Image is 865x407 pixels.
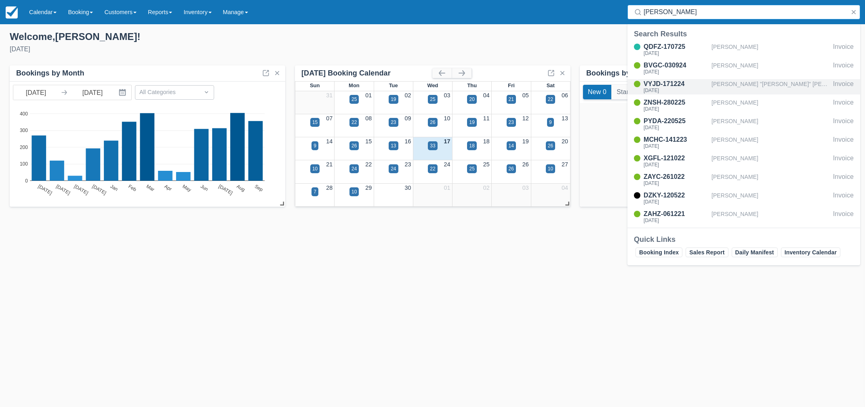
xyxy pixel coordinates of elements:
div: ZAHZ-061221 [644,209,708,219]
span: Mon [349,82,360,88]
div: Quick Links [634,235,854,244]
div: 24 [351,165,357,172]
a: 13 [562,115,568,122]
a: PYDA-220525[DATE][PERSON_NAME]Invoice [627,116,860,132]
a: XGFL-121022[DATE][PERSON_NAME]Invoice [627,153,860,169]
button: Starting 8 [612,85,650,99]
a: 15 [365,138,372,145]
div: Invoice [833,42,854,57]
a: DZKY-120522[DATE][PERSON_NAME]Invoice [627,191,860,206]
div: 21 [509,96,514,103]
div: Invoice [833,98,854,113]
div: Invoice [833,135,854,150]
input: Start Date [13,85,59,100]
div: 25 [469,165,474,172]
a: BVGC-030924[DATE][PERSON_NAME]Invoice [627,61,860,76]
div: Invoice [833,172,854,187]
input: Search ( / ) [644,5,847,19]
a: 01 [365,92,372,99]
a: QDFZ-170725[DATE][PERSON_NAME]Invoice [627,42,860,57]
div: [PERSON_NAME] [711,42,830,57]
span: Wed [427,82,438,88]
div: 26 [548,142,553,149]
a: 26 [522,161,529,168]
div: 14 [509,142,514,149]
a: 24 [444,161,450,168]
a: 04 [483,92,490,99]
div: [DATE] [644,51,708,56]
a: 20 [562,138,568,145]
div: 15 [312,119,318,126]
div: 23 [509,119,514,126]
a: 27 [562,161,568,168]
div: 13 [391,142,396,149]
div: 26 [351,142,357,149]
div: [DATE] [644,69,708,74]
div: Bookings by Month [16,69,84,78]
a: MCHC-141223[DATE][PERSON_NAME]Invoice [627,135,860,150]
div: MCHC-141223 [644,135,708,145]
div: [DATE] [644,199,708,204]
div: [PERSON_NAME] [711,172,830,187]
a: 11 [483,115,490,122]
div: VYJD-171224 [644,79,708,89]
div: 26 [509,165,514,172]
div: [DATE] [644,144,708,149]
a: 28 [326,185,333,191]
span: Sat [547,82,555,88]
a: 04 [562,185,568,191]
a: 23 [404,161,411,168]
div: [DATE] [644,162,708,167]
a: 02 [483,185,490,191]
input: End Date [70,85,115,100]
span: Sun [310,82,320,88]
a: 14 [326,138,333,145]
div: [DATE] [644,107,708,111]
a: 06 [562,92,568,99]
div: [DATE] [644,88,708,93]
a: Daily Manifest [732,248,778,257]
div: Search Results [634,29,854,39]
div: 9 [314,142,316,149]
a: VYJD-171224[DATE][PERSON_NAME] "[PERSON_NAME]" [PERSON_NAME]Invoice [627,79,860,94]
div: BVGC-030924 [644,61,708,70]
div: [PERSON_NAME] [711,153,830,169]
div: [DATE] Booking Calendar [301,69,432,78]
a: 10 [444,115,450,122]
button: New 0 [583,85,611,99]
span: Fri [508,82,515,88]
a: 30 [404,185,411,191]
a: 31 [326,92,333,99]
div: 23 [391,119,396,126]
div: XGFL-121022 [644,153,708,163]
div: 33 [430,142,435,149]
div: 25 [430,96,435,103]
a: Inventory Calendar [781,248,840,257]
div: Invoice [833,209,854,224]
div: 10 [351,188,357,195]
div: [PERSON_NAME] [711,116,830,132]
a: 03 [444,92,450,99]
div: Invoice [833,116,854,132]
div: ZNSH-280225 [644,98,708,107]
div: 10 [312,165,318,172]
div: 18 [469,142,474,149]
div: 25 [351,96,357,103]
a: 17 [444,138,450,145]
div: QDFZ-170725 [644,42,708,52]
a: 01 [444,185,450,191]
button: Interact with the calendar and add the check-in date for your trip. [115,85,131,100]
div: Invoice [833,153,854,169]
span: Dropdown icon [202,88,210,96]
div: [DATE] [644,218,708,223]
a: 03 [522,185,529,191]
div: [PERSON_NAME] [711,191,830,206]
a: 22 [365,161,372,168]
a: 18 [483,138,490,145]
div: [PERSON_NAME] [711,209,830,224]
div: [DATE] [644,181,708,186]
div: Invoice [833,191,854,206]
div: 26 [430,119,435,126]
a: 09 [404,115,411,122]
div: 9 [549,119,552,126]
